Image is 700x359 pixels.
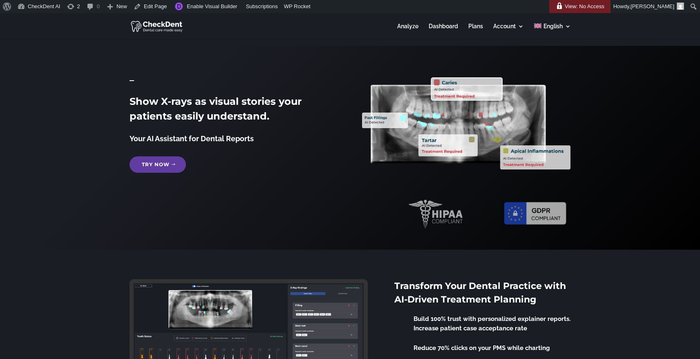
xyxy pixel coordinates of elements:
[429,23,458,39] a: Dashboard
[631,3,674,9] span: [PERSON_NAME]
[130,156,186,173] a: Try Now
[394,280,566,305] span: Transform Your Dental Practice with AI-Driven Treatment Planning
[131,20,183,33] img: CheckDent AI
[130,94,338,128] h2: Show X-rays as visual stories your patients easily understand.
[468,23,483,39] a: Plans
[397,23,418,39] a: Analyze
[130,72,134,83] span: _
[130,134,254,143] span: Your AI Assistant for Dental Reports
[493,23,524,39] a: Account
[414,315,570,332] span: Build 100% trust with personalized explainer reports. Increase patient case acceptance rate
[677,2,684,10] img: Arnav Saha
[414,344,550,352] span: Reduce 70% clicks on your PMS while charting
[534,23,570,39] a: English
[362,77,570,169] img: X_Ray_annotated
[543,23,563,29] span: English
